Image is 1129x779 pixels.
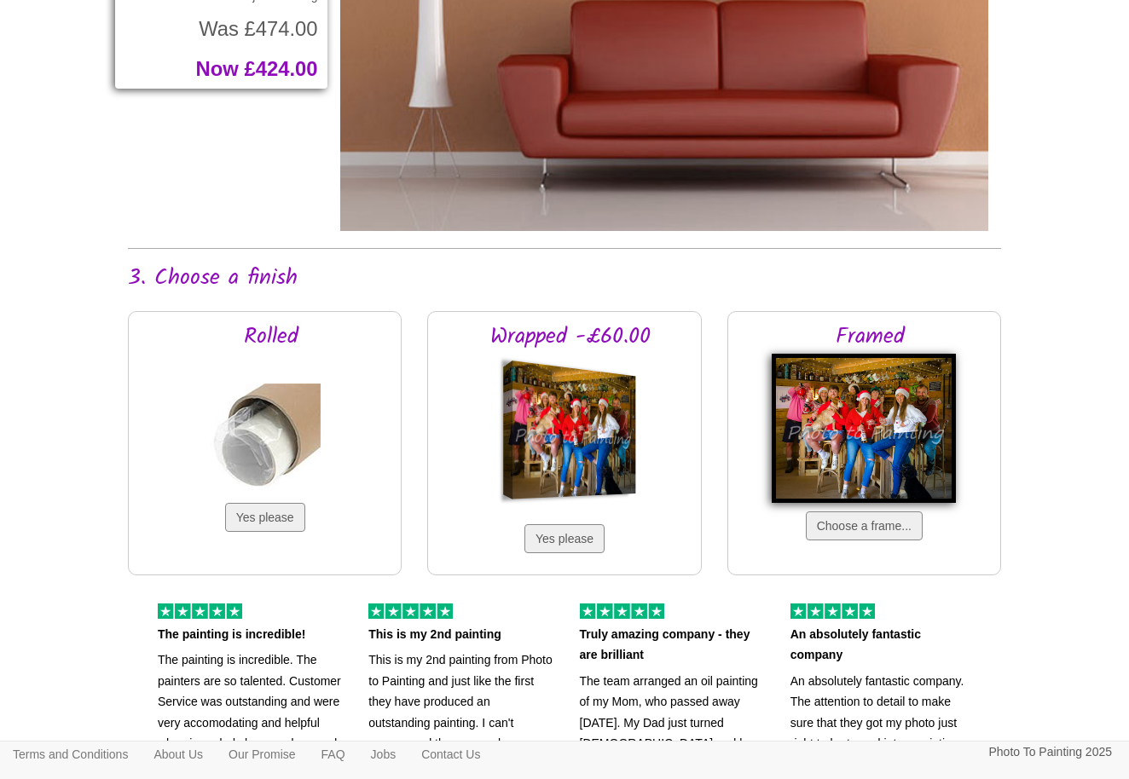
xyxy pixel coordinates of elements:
p: The painting is incredible! [158,624,343,645]
button: Yes please [225,503,305,532]
p: An absolutely fantastic company. The attention to detail to make sure that they got my photo just... [790,671,976,776]
span: Was £474.00 [199,17,317,40]
img: 5 of out 5 stars [158,603,242,619]
img: 5 of out 5 stars [580,603,664,619]
p: An absolutely fantastic company [790,624,976,666]
button: Choose a frame... [806,511,923,540]
a: Jobs [358,741,409,767]
a: FAQ [309,741,358,767]
h2: Framed [767,325,975,349]
button: Yes please [524,524,605,553]
span: £424.00 [244,57,317,80]
a: Our Promise [216,741,309,767]
p: The painting is incredible. The painters are so talented. Customer Service was outstanding and we... [158,649,343,775]
a: Contact Us [408,741,493,767]
h2: Wrapped - [466,325,675,349]
a: About Us [141,741,216,767]
p: This is my 2nd painting [368,624,553,645]
img: Rolled in a tube [210,384,321,494]
h2: Rolled [167,325,375,349]
span: Now [196,57,239,80]
img: 5 of out 5 stars [790,603,875,619]
img: 5 of out 5 stars [368,603,453,619]
p: Truly amazing company - they are brilliant [580,624,765,666]
h2: 3. Choose a finish [128,266,1001,291]
span: £60.00 [586,319,651,355]
p: This is my 2nd painting from Photo to Painting and just like the first they have produced an outs... [368,649,553,754]
p: Photo To Painting 2025 [988,741,1112,763]
img: Framed [772,354,956,503]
